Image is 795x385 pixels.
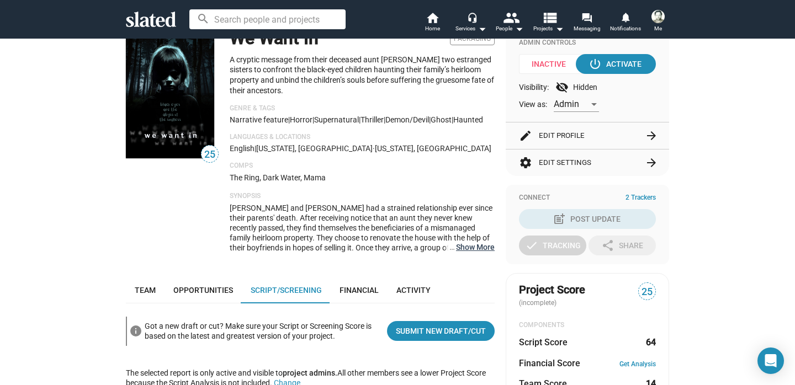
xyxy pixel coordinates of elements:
div: Admin Controls [519,39,656,47]
span: Team [135,286,156,295]
span: Script/Screening [251,286,322,295]
span: | [312,115,314,124]
span: Inactive [519,54,586,74]
div: Share [601,236,643,255]
mat-icon: power_settings_new [589,57,602,71]
dt: Script Score [519,336,568,348]
span: 25 [202,147,218,162]
a: Script/Screening [242,277,331,303]
mat-icon: people [503,9,519,25]
p: Synopsis [230,192,495,201]
div: COMPONENTS [519,321,656,330]
mat-icon: arrow_drop_down [512,22,526,35]
span: Me [654,22,662,35]
mat-icon: arrow_forward [645,129,658,142]
button: Edit Profile [519,122,656,149]
button: Post Update [519,209,656,229]
mat-icon: share [601,239,614,252]
span: Supernatural [314,115,359,124]
span: | [255,144,256,153]
div: Visibility: Hidden [519,81,656,94]
button: People [490,11,529,35]
mat-icon: edit [519,129,532,142]
input: Search people and projects [189,9,346,29]
mat-icon: headset_mic [467,12,477,22]
span: Messaging [574,22,601,35]
span: [US_STATE], [GEOGRAPHIC_DATA] [256,144,373,153]
span: Horror [290,115,312,124]
span: Admin [554,99,579,109]
div: People [496,22,523,35]
span: | [429,115,431,124]
dt: Financial Score [519,357,580,369]
button: Edit Settings [519,149,656,176]
a: Team [126,277,165,303]
p: A cryptic message from their deceased aunt [PERSON_NAME] two estranged sisters to confront the bl... [230,55,495,95]
p: Comps [230,162,495,170]
mat-icon: settings [519,156,532,169]
a: Get Analysis [619,360,656,368]
mat-icon: arrow_forward [645,156,658,169]
img: We Want In [126,28,214,158]
span: | [288,115,290,124]
span: 25 [639,285,655,300]
a: Opportunities [165,277,242,303]
span: Project Score [519,282,585,297]
span: | [384,115,385,124]
span: haunted [453,115,483,124]
span: Home [425,22,440,35]
div: Connect [519,194,656,202]
p: The Ring, Dark Water, Mama [230,173,495,183]
mat-icon: check [525,239,538,252]
mat-icon: forum [581,12,592,23]
dd: 64 [645,336,656,348]
span: (incomplete) [519,299,559,307]
div: Open Intercom Messenger [757,347,784,374]
span: Projects [533,22,564,35]
mat-icon: post_add [553,212,566,226]
div: Services [455,22,486,35]
span: English [230,144,255,153]
mat-icon: view_list [542,9,558,25]
span: Thriller [361,115,384,124]
div: Activate [591,54,642,74]
span: Notifications [610,22,641,35]
span: · [373,144,375,153]
span: | [359,115,361,124]
span: View as: [519,99,547,110]
span: | [452,115,453,124]
span: project admins. [283,368,337,377]
span: Packaging [450,32,495,45]
span: The selected report is only active and visible to [126,368,337,377]
button: Projects [529,11,568,35]
span: ghost [431,115,452,124]
p: Genre & Tags [230,104,495,113]
div: Got a new draft or cut? Make sure your Script or Screening Score is based on the latest and great... [145,319,378,344]
span: [US_STATE], [GEOGRAPHIC_DATA] [375,144,491,153]
button: Activate [576,54,656,74]
a: Financial [331,277,388,303]
button: Rick Jay GlenMe [645,8,671,36]
span: 2 Trackers [626,194,656,202]
span: Submit New Draft/Cut [396,321,486,341]
button: Share [589,236,656,255]
a: Notifications [606,11,645,35]
a: Messaging [568,11,606,35]
span: demon/devil [385,115,429,124]
mat-icon: visibility_off [555,81,569,94]
mat-icon: arrow_drop_down [553,22,566,35]
p: Languages & Locations [230,133,495,142]
button: Services [452,11,490,35]
a: Submit New Draft/Cut [387,321,495,341]
button: …Show More [456,242,495,252]
span: [PERSON_NAME] and [PERSON_NAME] had a strained relationship ever since their parents' death. Afte... [230,204,493,282]
span: Financial [340,286,379,295]
div: Post Update [555,209,621,229]
a: Home [413,11,452,35]
a: Activity [388,277,439,303]
span: Activity [396,286,431,295]
span: Narrative feature [230,115,288,124]
mat-icon: info [129,324,142,338]
div: Tracking [525,236,581,255]
mat-icon: home [426,11,439,24]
